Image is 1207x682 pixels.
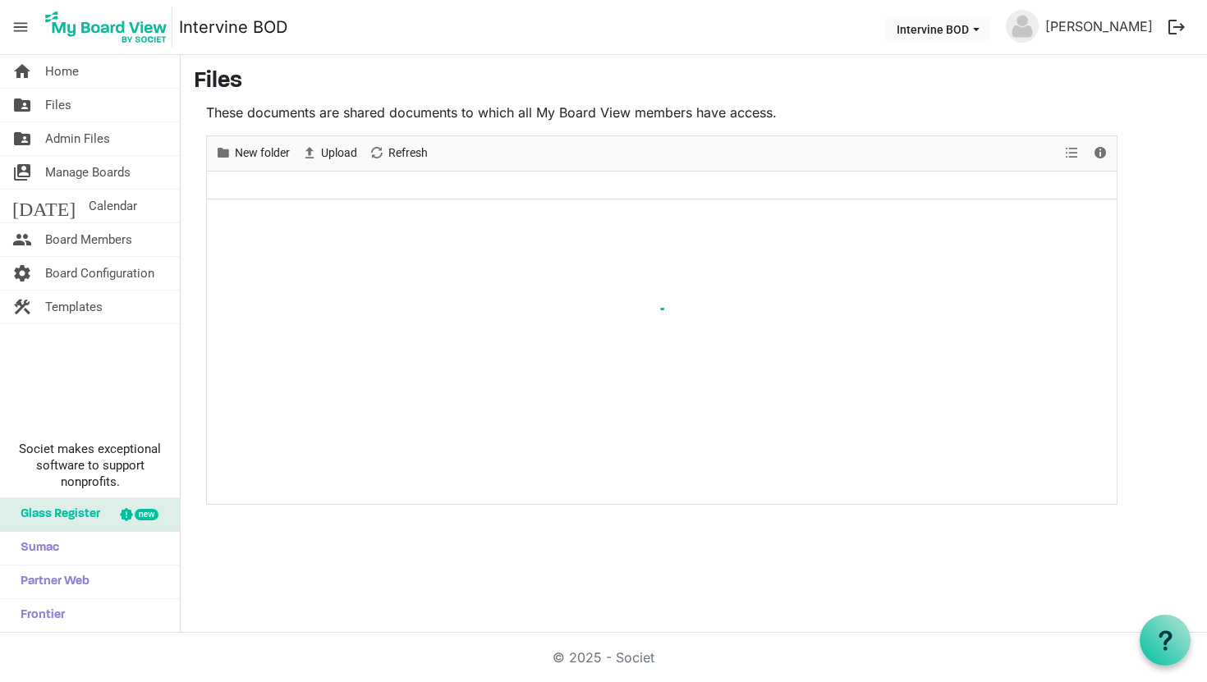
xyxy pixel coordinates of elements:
[553,649,654,666] a: © 2025 - Societ
[206,103,1118,122] p: These documents are shared documents to which all My Board View members have access.
[45,156,131,189] span: Manage Boards
[12,257,32,290] span: settings
[12,190,76,222] span: [DATE]
[12,532,59,565] span: Sumac
[7,441,172,490] span: Societ makes exceptional software to support nonprofits.
[12,122,32,155] span: folder_shared
[5,11,36,43] span: menu
[12,55,32,88] span: home
[135,509,158,520] div: new
[45,122,110,155] span: Admin Files
[12,498,100,531] span: Glass Register
[12,156,32,189] span: switch_account
[45,55,79,88] span: Home
[12,223,32,256] span: people
[179,11,287,43] a: Intervine BOD
[194,68,1194,96] h3: Files
[45,89,71,121] span: Files
[12,599,65,632] span: Frontier
[45,257,154,290] span: Board Configuration
[40,7,172,48] img: My Board View Logo
[40,7,179,48] a: My Board View Logo
[1039,10,1159,43] a: [PERSON_NAME]
[886,17,990,40] button: Intervine BOD dropdownbutton
[1159,10,1194,44] button: logout
[12,565,89,598] span: Partner Web
[1006,10,1039,43] img: no-profile-picture.svg
[12,291,32,323] span: construction
[45,223,132,256] span: Board Members
[45,291,103,323] span: Templates
[12,89,32,121] span: folder_shared
[89,190,137,222] span: Calendar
